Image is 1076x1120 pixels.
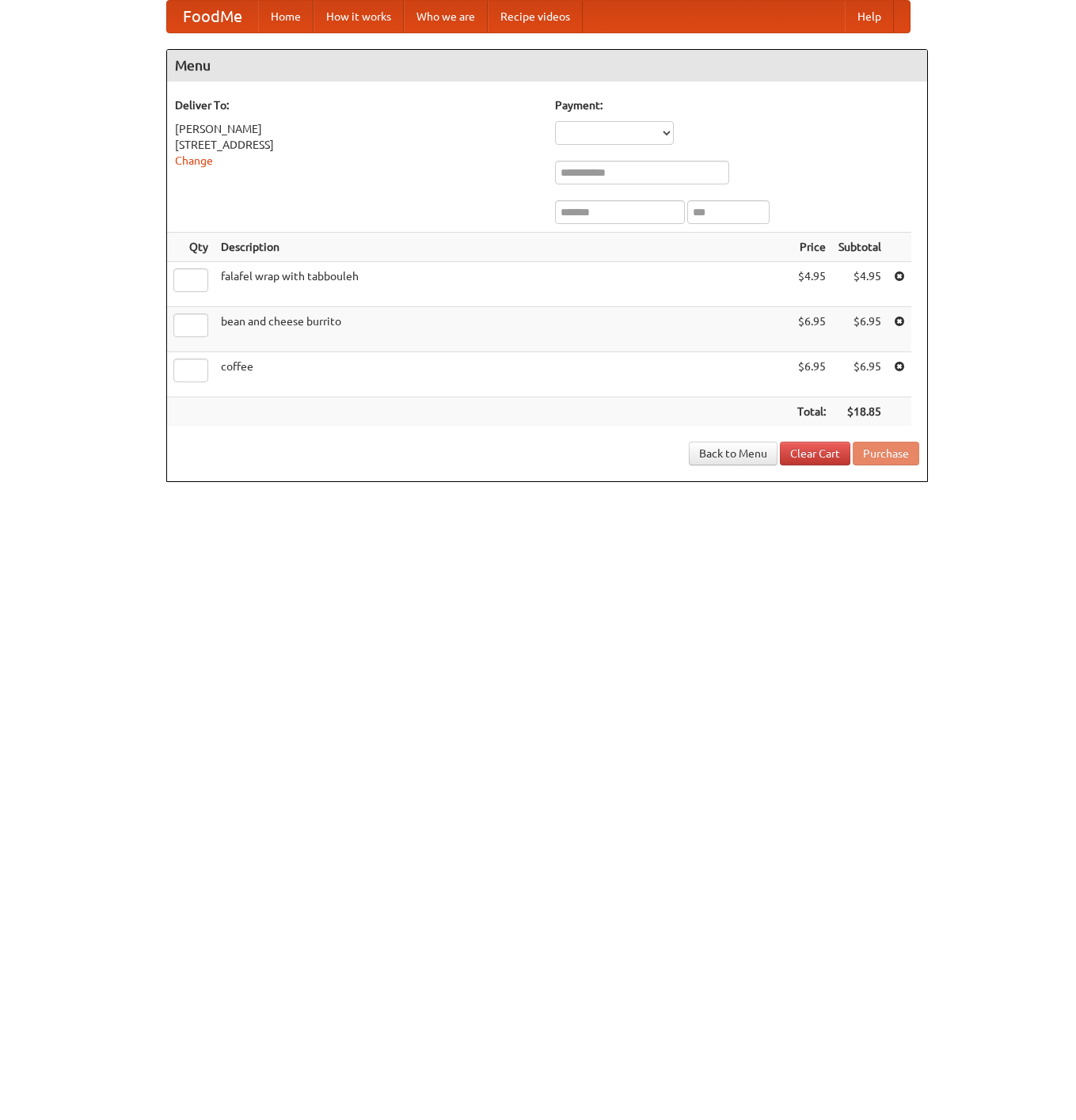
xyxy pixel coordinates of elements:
[791,397,832,427] th: Total:
[832,233,888,262] th: Subtotal
[175,121,539,137] div: [PERSON_NAME]
[791,262,832,307] td: $4.95
[175,154,213,167] a: Change
[175,97,539,113] h5: Deliver To:
[215,352,791,397] td: coffee
[853,442,919,465] button: Purchase
[215,307,791,352] td: bean and cheese burrito
[832,307,888,352] td: $6.95
[832,397,888,427] th: $18.85
[175,137,539,153] div: [STREET_ADDRESS]
[215,262,791,307] td: falafel wrap with tabbouleh
[832,262,888,307] td: $4.95
[215,233,791,262] th: Description
[404,1,488,32] a: Who we are
[780,442,850,465] a: Clear Cart
[845,1,894,32] a: Help
[167,233,215,262] th: Qty
[791,307,832,352] td: $6.95
[555,97,919,113] h5: Payment:
[832,352,888,397] td: $6.95
[167,50,927,82] h4: Menu
[791,352,832,397] td: $6.95
[689,442,778,465] a: Back to Menu
[791,233,832,262] th: Price
[314,1,404,32] a: How it works
[258,1,314,32] a: Home
[167,1,258,32] a: FoodMe
[488,1,583,32] a: Recipe videos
